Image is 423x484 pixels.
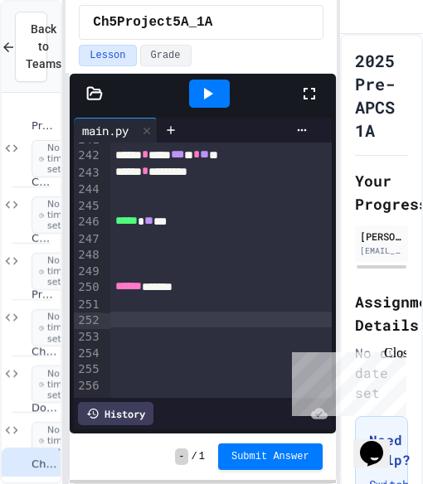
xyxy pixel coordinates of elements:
div: 255 [74,361,101,378]
div: [EMAIL_ADDRESS][DOMAIN_NAME][PERSON_NAME] [360,244,403,257]
div: main.py [74,122,137,139]
div: 254 [74,346,101,362]
span: Project 3A_1A [32,119,57,133]
span: / [192,450,197,463]
span: Ch4_Project4B_Averages_1A [32,345,57,359]
h2: Assignment Details [355,290,408,336]
span: - [175,448,187,465]
iframe: chat widget [285,346,406,416]
span: 1 [199,450,205,463]
div: Chat with us now!Close [7,7,114,105]
button: Grade [140,45,192,66]
div: 250 [74,279,101,296]
div: 245 [74,198,101,215]
div: 252 [74,312,101,329]
span: No time set [32,422,80,460]
button: Lesson [79,45,136,66]
div: 256 [74,378,101,394]
span: No time set [32,253,80,291]
span: Ch5Project5A_1A [32,457,57,472]
h1: 2025 Pre-APCS 1A [355,49,408,142]
div: [PERSON_NAME] [360,229,403,244]
div: 249 [74,264,101,280]
h2: Your Progress [355,169,408,215]
div: 242 [74,148,101,164]
span: No time set [32,365,80,404]
span: No time set [32,196,80,235]
span: No time set [32,140,80,178]
span: Ch5Project5A_1A [93,12,212,32]
div: 247 [74,231,101,248]
div: 248 [74,247,101,264]
iframe: chat widget [353,418,406,467]
div: History [78,402,153,425]
span: Submit Answer [231,450,309,463]
div: 243 [74,165,101,181]
span: CH3B_1A [32,176,57,190]
div: 253 [74,329,101,346]
span: CH4NotesDay1_91224 [32,232,57,246]
span: DoNow929_1A [32,401,57,415]
span: Back to Teams [26,21,61,73]
div: 246 [74,214,101,230]
div: No due date set [355,343,408,403]
div: 244 [74,181,101,198]
span: No time set [32,309,80,347]
span: Project 4A- Math Operations in Python [32,288,57,302]
div: 251 [74,297,101,313]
